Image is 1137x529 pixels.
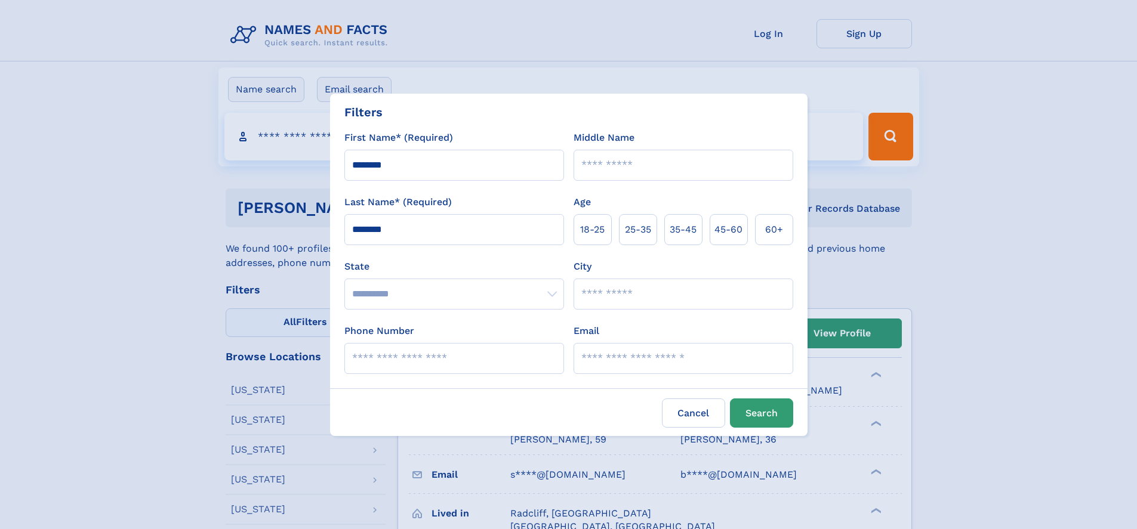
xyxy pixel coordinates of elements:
[574,195,591,209] label: Age
[574,131,634,145] label: Middle Name
[574,259,591,274] label: City
[730,398,793,428] button: Search
[625,222,651,237] span: 25‑35
[670,222,697,237] span: 35‑45
[344,195,452,209] label: Last Name* (Required)
[344,324,414,338] label: Phone Number
[662,398,725,428] label: Cancel
[714,222,742,237] span: 45‑60
[574,324,599,338] label: Email
[344,131,453,145] label: First Name* (Required)
[765,222,783,237] span: 60+
[344,259,564,274] label: State
[580,222,605,237] span: 18‑25
[344,103,383,121] div: Filters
